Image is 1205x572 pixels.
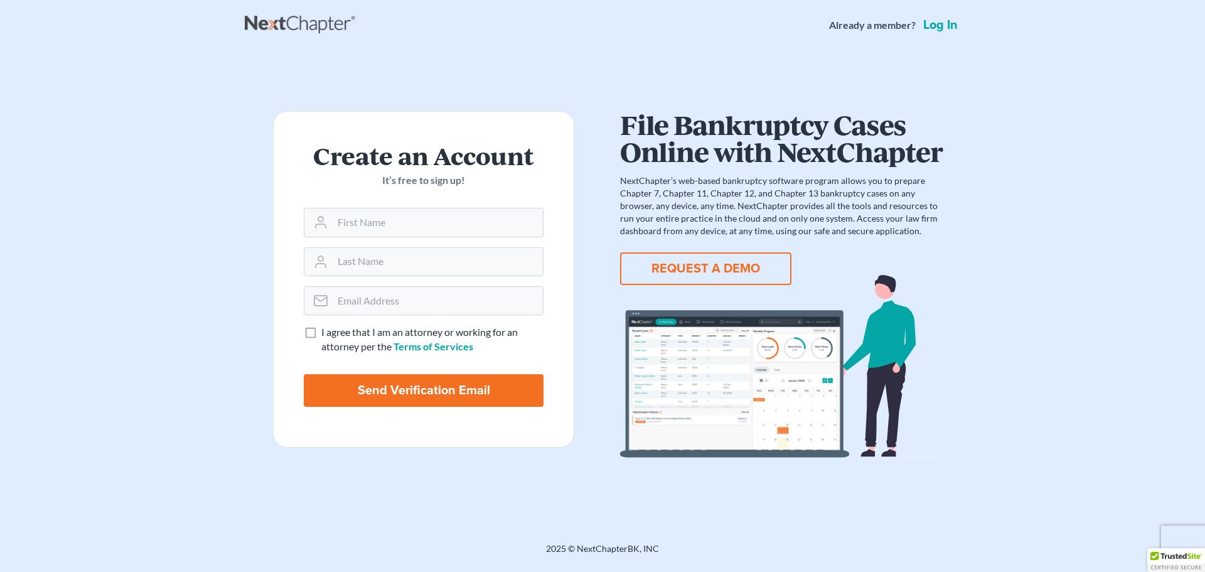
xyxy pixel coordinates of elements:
[620,252,791,285] button: REQUEST A DEMO
[921,19,960,31] a: Log in
[304,374,544,407] input: Send Verification Email
[333,248,543,276] input: Last Name
[1147,548,1205,572] div: TrustedSite Certified
[321,326,518,352] span: I agree that I am an attorney or working for an attorney per the
[333,208,543,236] input: First Name
[620,111,943,165] h1: File Bankruptcy Cases Online with NextChapter
[829,18,916,33] strong: Already a member?
[304,173,544,188] p: It’s free to sign up!
[304,142,544,168] h2: Create an Account
[620,275,943,458] img: dashboard-867a026336fddd4d87f0941869007d5e2a59e2bc3a7d80a2916e9f42c0117099.svg
[245,542,960,565] div: 2025 © NextChapterBK, INC
[333,287,543,315] input: Email Address
[620,175,943,237] p: NextChapter’s web-based bankruptcy software program allows you to prepare Chapter 7, Chapter 11, ...
[394,340,473,352] a: Terms of Services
